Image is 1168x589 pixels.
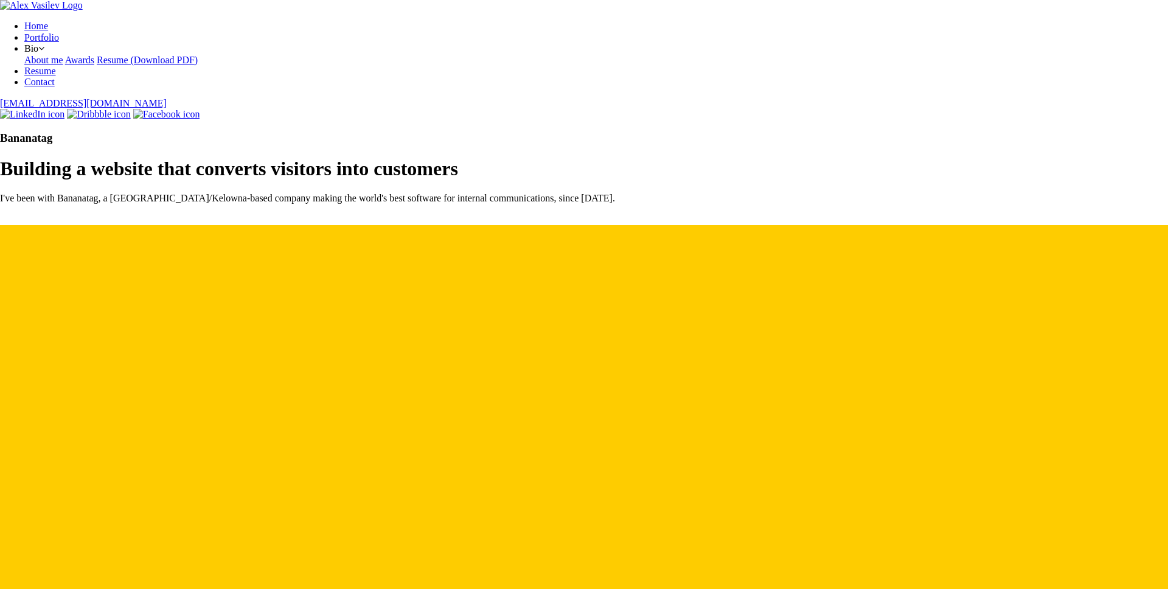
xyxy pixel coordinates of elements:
[65,55,94,65] a: Awards
[24,77,55,87] a: Contact
[133,109,200,120] img: Facebook icon
[24,66,56,76] a: Resume
[24,55,63,65] a: About me
[24,32,59,43] a: Portfolio
[24,21,48,31] a: Home
[24,43,44,54] a: Bio
[67,109,130,120] img: Dribbble icon
[97,55,198,65] a: Resume (Download PDF)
